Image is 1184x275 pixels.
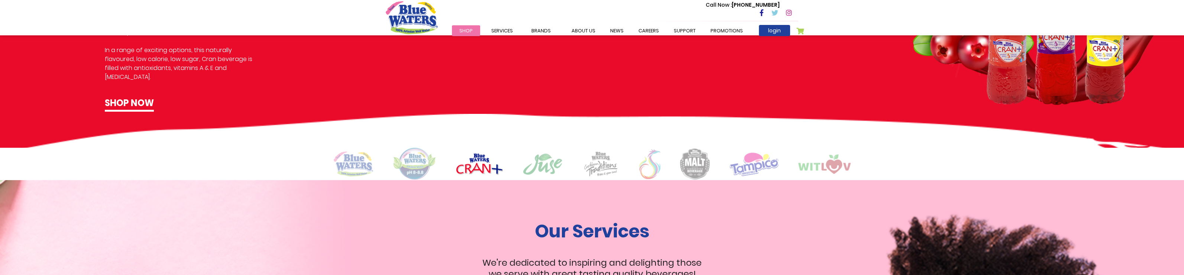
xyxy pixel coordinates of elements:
a: support [666,25,703,36]
a: login [759,25,790,36]
a: Shop now [105,96,154,112]
a: News [603,25,631,36]
p: [PHONE_NUMBER] [706,1,780,9]
a: careers [631,25,666,36]
span: Shop [459,27,473,34]
a: Promotions [703,25,750,36]
img: logo [523,153,563,175]
img: logo [456,153,503,175]
img: logo [798,154,851,174]
h1: Our Services [475,221,709,242]
span: Services [491,27,513,34]
img: logo [639,149,660,179]
a: about us [564,25,603,36]
span: Brands [531,27,551,34]
img: logo [334,151,373,176]
img: logo [393,148,436,180]
img: logo [582,151,620,177]
span: Call Now : [706,1,732,9]
p: “Cran+ your life” In a range of exciting options, this naturally flavoured, low calorie, low suga... [105,28,262,81]
a: store logo [386,1,438,34]
img: logo [680,148,710,180]
img: logo [730,152,779,176]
